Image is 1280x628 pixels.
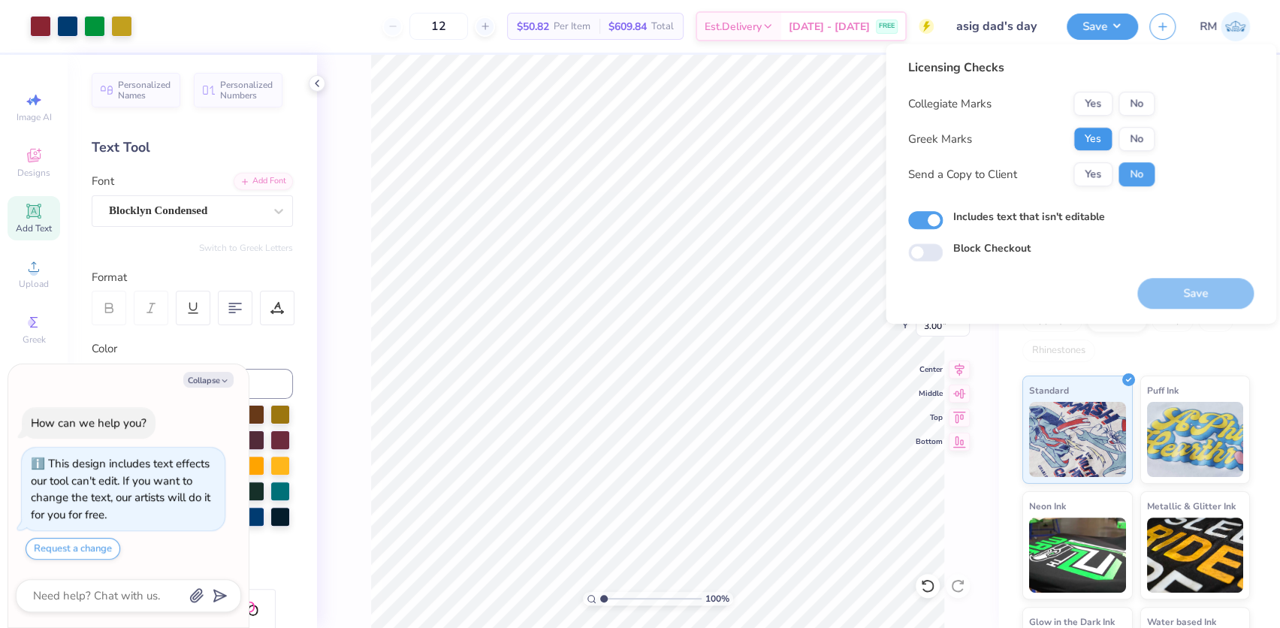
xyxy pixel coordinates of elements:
span: Per Item [554,19,590,35]
div: Add Font [234,173,293,190]
span: Middle [916,388,943,399]
span: Puff Ink [1147,382,1179,398]
input: – – [409,13,468,40]
img: Metallic & Glitter Ink [1147,518,1244,593]
div: Color [92,340,293,358]
span: Standard [1029,382,1069,398]
button: No [1118,162,1155,186]
span: Neon Ink [1029,498,1066,514]
button: Collapse [183,372,234,388]
label: Block Checkout [953,240,1031,256]
span: Personalized Names [118,80,171,101]
button: No [1118,127,1155,151]
div: Rhinestones [1022,340,1095,362]
button: Yes [1073,92,1112,116]
div: This design includes text effects our tool can't edit. If you want to change the text, our artist... [31,456,210,522]
button: Request a change [26,538,120,560]
button: Yes [1073,162,1112,186]
span: Center [916,364,943,375]
input: Untitled Design [945,11,1055,41]
img: Roberta Manuel [1221,12,1250,41]
label: Font [92,173,114,190]
button: Switch to Greek Letters [199,242,293,254]
div: Format [92,269,294,286]
span: $50.82 [517,19,549,35]
span: Total [651,19,674,35]
div: Licensing Checks [908,59,1155,77]
span: FREE [879,21,895,32]
span: Greek [23,334,46,346]
span: Metallic & Glitter Ink [1147,498,1236,514]
span: Designs [17,167,50,179]
span: Image AI [17,111,52,123]
button: Save [1067,14,1138,40]
img: Neon Ink [1029,518,1126,593]
button: Yes [1073,127,1112,151]
span: RM [1200,18,1217,35]
span: Personalized Numbers [220,80,273,101]
span: Add Text [16,222,52,234]
span: Top [916,412,943,423]
span: [DATE] - [DATE] [789,19,870,35]
div: Greek Marks [908,131,972,148]
span: 100 % [705,592,729,605]
span: Upload [19,278,49,290]
div: Text Tool [92,137,293,158]
span: Est. Delivery [705,19,762,35]
img: Standard [1029,402,1126,477]
img: Puff Ink [1147,402,1244,477]
span: $609.84 [608,19,647,35]
div: Send a Copy to Client [908,166,1017,183]
a: RM [1200,12,1250,41]
label: Includes text that isn't editable [953,209,1105,225]
div: How can we help you? [31,415,146,430]
button: No [1118,92,1155,116]
span: Bottom [916,436,943,447]
div: Collegiate Marks [908,95,992,112]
